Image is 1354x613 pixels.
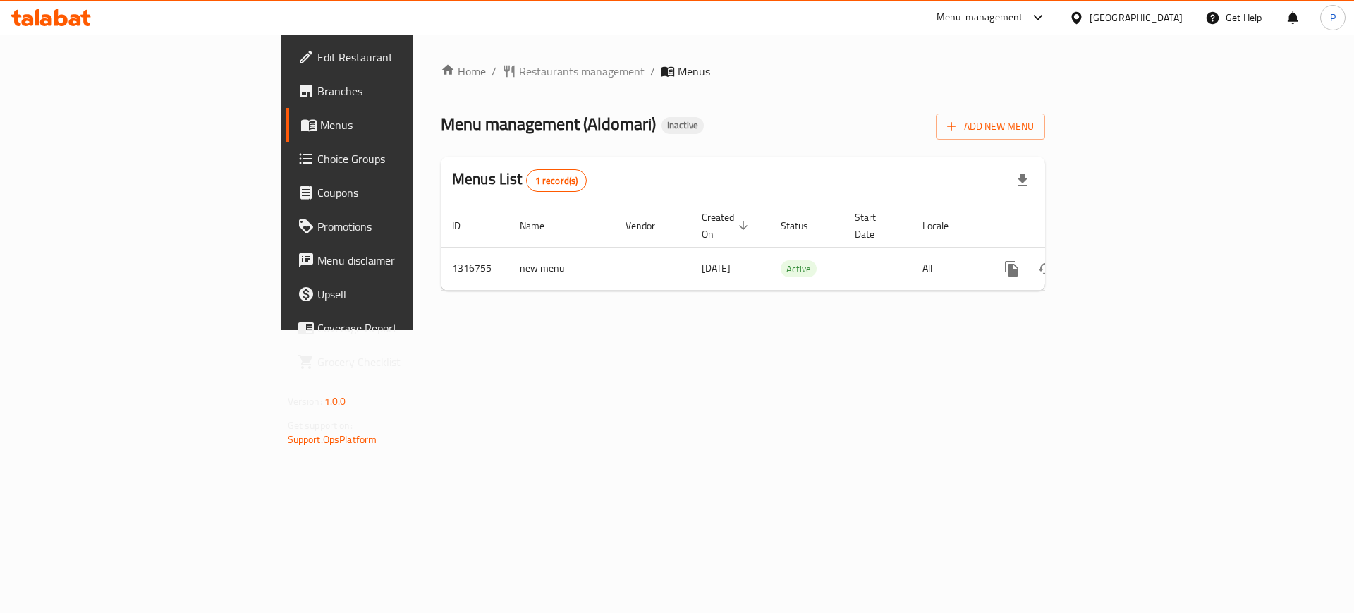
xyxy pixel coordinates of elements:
[936,114,1045,140] button: Add New Menu
[441,63,1045,80] nav: breadcrumb
[1029,252,1063,286] button: Change Status
[317,320,496,336] span: Coverage Report
[288,392,322,411] span: Version:
[502,63,645,80] a: Restaurants management
[1006,164,1039,198] div: Export file
[519,63,645,80] span: Restaurants management
[702,209,752,243] span: Created On
[317,83,496,99] span: Branches
[661,119,704,131] span: Inactive
[441,108,656,140] span: Menu management ( Aldomari )
[911,247,984,290] td: All
[1330,10,1336,25] span: P
[527,174,587,188] span: 1 record(s)
[626,217,673,234] span: Vendor
[661,117,704,134] div: Inactive
[324,392,346,411] span: 1.0.0
[984,205,1142,248] th: Actions
[286,108,507,142] a: Menus
[526,169,587,192] div: Total records count
[286,40,507,74] a: Edit Restaurant
[286,74,507,108] a: Branches
[286,210,507,243] a: Promotions
[937,9,1023,26] div: Menu-management
[317,184,496,201] span: Coupons
[441,205,1142,291] table: enhanced table
[288,416,353,435] span: Get support on:
[286,311,507,345] a: Coverage Report
[452,217,479,234] span: ID
[286,142,507,176] a: Choice Groups
[781,260,817,277] div: Active
[286,176,507,210] a: Coupons
[286,345,507,379] a: Grocery Checklist
[843,247,911,290] td: -
[317,286,496,303] span: Upsell
[452,169,587,192] h2: Menus List
[520,217,563,234] span: Name
[781,261,817,277] span: Active
[288,430,377,449] a: Support.OpsPlatform
[317,218,496,235] span: Promotions
[995,252,1029,286] button: more
[317,49,496,66] span: Edit Restaurant
[317,353,496,370] span: Grocery Checklist
[855,209,894,243] span: Start Date
[508,247,614,290] td: new menu
[286,277,507,311] a: Upsell
[922,217,967,234] span: Locale
[317,252,496,269] span: Menu disclaimer
[702,259,731,277] span: [DATE]
[781,217,827,234] span: Status
[650,63,655,80] li: /
[947,118,1034,135] span: Add New Menu
[286,243,507,277] a: Menu disclaimer
[678,63,710,80] span: Menus
[317,150,496,167] span: Choice Groups
[320,116,496,133] span: Menus
[1090,10,1183,25] div: [GEOGRAPHIC_DATA]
